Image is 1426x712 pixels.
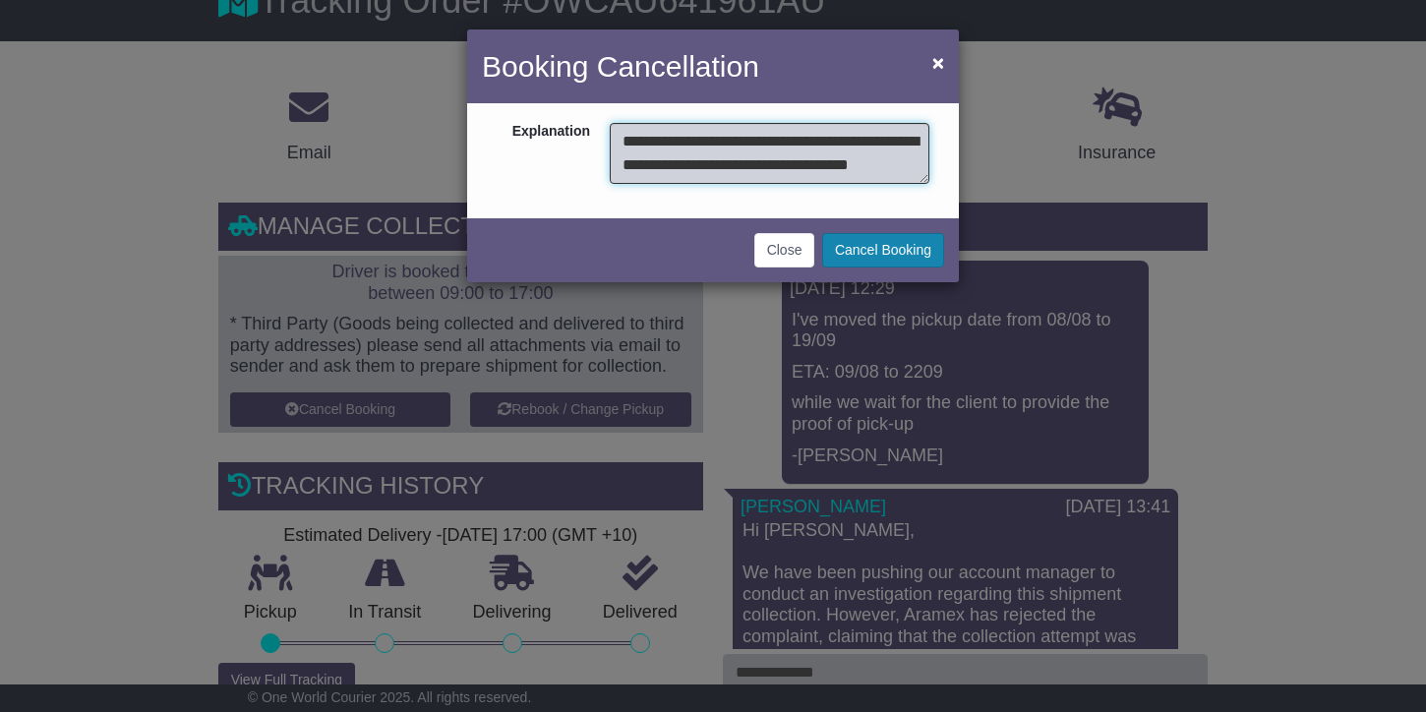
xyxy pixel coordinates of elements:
label: Explanation [487,123,600,179]
button: Close [922,42,954,83]
h4: Booking Cancellation [482,44,759,89]
button: Close [754,233,815,267]
button: Cancel Booking [822,233,944,267]
span: × [932,51,944,74]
